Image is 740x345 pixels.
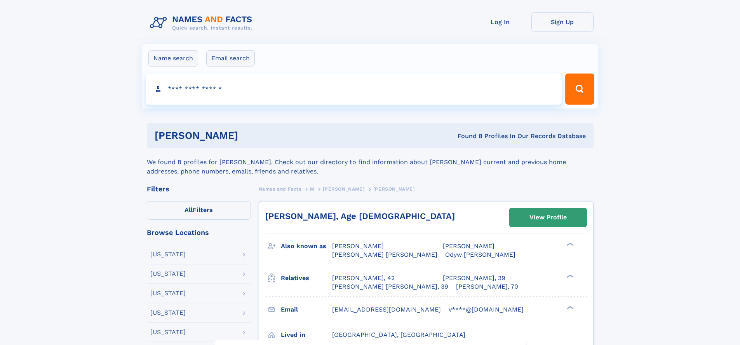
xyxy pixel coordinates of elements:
div: Filters [147,186,251,193]
a: [PERSON_NAME] [PERSON_NAME], 39 [332,282,448,291]
label: Filters [147,201,251,220]
label: Name search [148,50,198,67]
h3: Email [281,303,332,316]
label: Email search [206,50,255,67]
h1: [PERSON_NAME] [155,131,348,140]
h3: Relatives [281,271,332,285]
div: ❯ [565,242,574,247]
span: [PERSON_NAME] [443,242,494,250]
span: [GEOGRAPHIC_DATA], [GEOGRAPHIC_DATA] [332,331,465,338]
a: Sign Up [531,12,594,32]
span: [PERSON_NAME] [373,186,415,192]
input: search input [146,74,562,105]
a: Names and Facts [259,184,301,194]
a: [PERSON_NAME], Age [DEMOGRAPHIC_DATA] [265,211,455,221]
div: Found 8 Profiles In Our Records Database [348,132,586,140]
span: [EMAIL_ADDRESS][DOMAIN_NAME] [332,306,441,313]
div: [US_STATE] [150,290,186,296]
a: M [310,184,314,194]
div: Browse Locations [147,229,251,236]
div: [US_STATE] [150,251,186,257]
span: [PERSON_NAME] [332,242,384,250]
a: [PERSON_NAME] [323,184,364,194]
span: M [310,186,314,192]
a: View Profile [510,208,587,227]
a: [PERSON_NAME], 39 [443,274,505,282]
div: View Profile [529,208,567,226]
div: [US_STATE] [150,271,186,277]
span: [PERSON_NAME] [323,186,364,192]
div: [US_STATE] [150,329,186,335]
span: Odyw [PERSON_NAME] [445,251,515,258]
h3: Lived in [281,328,332,341]
div: We found 8 profiles for [PERSON_NAME]. Check out our directory to find information about [PERSON_... [147,148,594,176]
div: ❯ [565,273,574,278]
img: Logo Names and Facts [147,12,259,33]
span: [PERSON_NAME] [PERSON_NAME] [332,251,437,258]
div: [US_STATE] [150,310,186,316]
button: Search Button [565,74,594,105]
a: [PERSON_NAME], 42 [332,274,395,282]
a: [PERSON_NAME], 70 [456,282,518,291]
h3: Also known as [281,240,332,253]
a: Log In [469,12,531,32]
span: All [185,206,193,214]
div: ❯ [565,305,574,310]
